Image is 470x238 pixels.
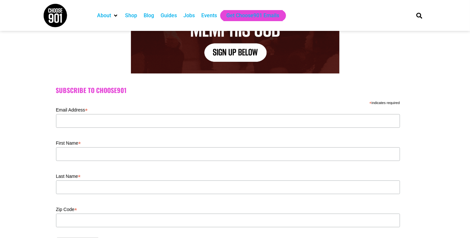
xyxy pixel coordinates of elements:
div: Search [414,10,425,21]
a: Get Choose901 Emails [227,12,279,20]
label: Email Address [56,105,400,113]
a: Events [201,12,217,20]
div: indicates required [56,99,400,105]
label: Zip Code [56,205,400,213]
a: Jobs [183,12,195,20]
h2: Subscribe to Choose901 [56,86,414,94]
a: Blog [144,12,154,20]
label: First Name [56,139,400,146]
nav: Main nav [94,10,405,21]
a: About [97,12,111,20]
a: Shop [125,12,137,20]
a: Guides [161,12,177,20]
label: Last Name [56,172,400,179]
div: About [94,10,122,21]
